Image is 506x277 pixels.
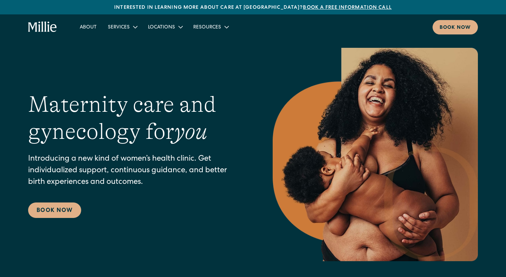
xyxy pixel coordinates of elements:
[174,119,207,144] em: you
[433,20,478,34] a: Book now
[142,21,188,33] div: Locations
[303,5,391,10] a: Book a free information call
[102,21,142,33] div: Services
[28,21,57,33] a: home
[188,21,234,33] div: Resources
[108,24,130,31] div: Services
[28,91,245,145] h1: Maternity care and gynecology for
[273,48,478,261] img: Smiling mother with her baby in arms, celebrating body positivity and the nurturing bond of postp...
[28,154,245,188] p: Introducing a new kind of women’s health clinic. Get individualized support, continuous guidance,...
[28,202,81,218] a: Book Now
[74,21,102,33] a: About
[148,24,175,31] div: Locations
[193,24,221,31] div: Resources
[440,24,471,32] div: Book now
